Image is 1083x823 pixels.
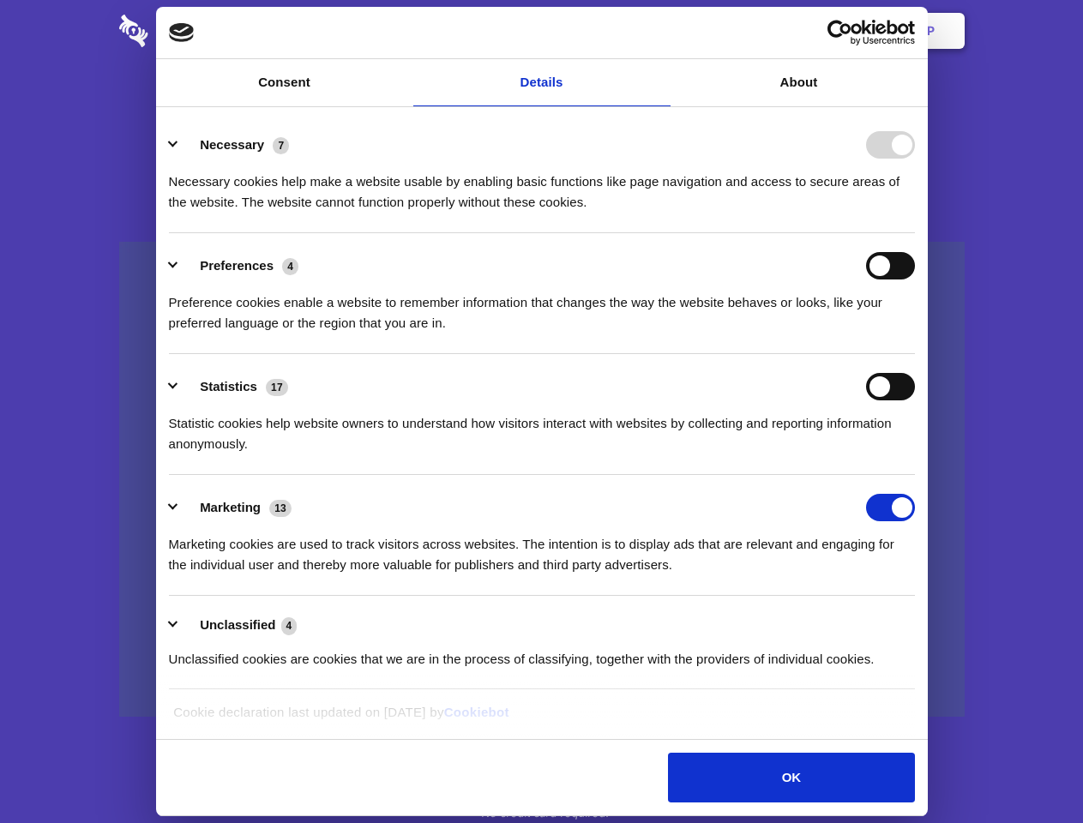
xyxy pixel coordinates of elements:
div: Marketing cookies are used to track visitors across websites. The intention is to display ads tha... [169,521,915,575]
a: Cookiebot [444,705,509,719]
a: Login [778,4,852,57]
button: OK [668,753,914,802]
a: Contact [695,4,774,57]
label: Statistics [200,379,257,393]
span: 4 [282,258,298,275]
button: Marketing (13) [169,494,303,521]
button: Preferences (4) [169,252,310,279]
a: Details [413,59,671,106]
a: Consent [156,59,413,106]
a: Wistia video thumbnail [119,242,965,718]
div: Preference cookies enable a website to remember information that changes the way the website beha... [169,279,915,333]
span: 13 [269,500,292,517]
div: Cookie declaration last updated on [DATE] by [160,702,923,736]
span: 4 [281,617,298,634]
button: Necessary (7) [169,131,300,159]
img: logo [169,23,195,42]
h1: Eliminate Slack Data Loss. [119,77,965,139]
h4: Auto-redaction of sensitive data, encrypted data sharing and self-destructing private chats. Shar... [119,156,965,213]
div: Statistic cookies help website owners to understand how visitors interact with websites by collec... [169,400,915,454]
div: Necessary cookies help make a website usable by enabling basic functions like page navigation and... [169,159,915,213]
a: Pricing [503,4,578,57]
div: Unclassified cookies are cookies that we are in the process of classifying, together with the pro... [169,636,915,670]
button: Unclassified (4) [169,615,308,636]
label: Marketing [200,500,261,514]
button: Statistics (17) [169,373,299,400]
label: Necessary [200,137,264,152]
iframe: Drift Widget Chat Controller [997,737,1062,802]
a: Usercentrics Cookiebot - opens in a new window [765,20,915,45]
span: 17 [266,379,288,396]
span: 7 [273,137,289,154]
a: About [671,59,928,106]
img: logo-wordmark-white-trans-d4663122ce5f474addd5e946df7df03e33cb6a1c49d2221995e7729f52c070b2.svg [119,15,266,47]
label: Preferences [200,258,274,273]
